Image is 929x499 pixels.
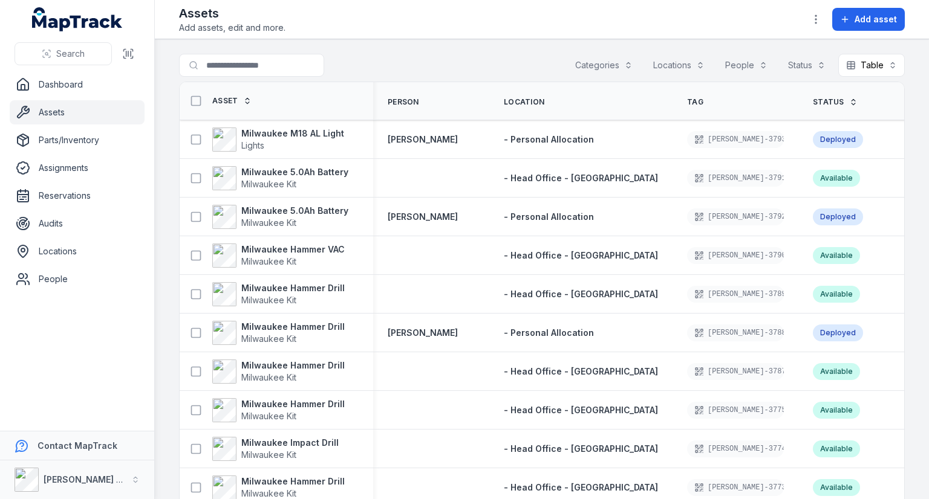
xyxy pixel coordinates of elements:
[388,327,458,339] a: [PERSON_NAME]
[10,239,145,263] a: Locations
[241,217,296,228] span: Milwaukee Kit
[56,48,85,60] span: Search
[10,267,145,291] a: People
[10,100,145,124] a: Assets
[717,54,775,77] button: People
[241,179,296,189] span: Milwaukee Kit
[241,282,345,294] strong: Milwaukee Hammer Drill
[504,482,658,492] span: - Head Office - [GEOGRAPHIC_DATA]
[813,131,863,148] div: Deployed
[813,324,863,341] div: Deployed
[10,184,145,208] a: Reservations
[504,173,658,183] span: - Head Office - [GEOGRAPHIC_DATA]
[388,134,458,146] a: [PERSON_NAME]
[504,366,658,376] span: - Head Office - [GEOGRAPHIC_DATA]
[504,443,658,454] span: - Head Office - [GEOGRAPHIC_DATA]
[813,363,860,380] div: Available
[241,243,345,256] strong: Milwaukee Hammer VAC
[212,205,348,229] a: Milwaukee 5.0Ah BatteryMilwaukee Kit
[567,54,641,77] button: Categories
[504,405,658,415] span: - Head Office - [GEOGRAPHIC_DATA]
[10,156,145,180] a: Assignments
[388,97,419,107] span: Person
[212,96,238,106] span: Asset
[212,359,345,384] a: Milwaukee Hammer DrillMilwaukee Kit
[504,443,658,455] a: - Head Office - [GEOGRAPHIC_DATA]
[504,249,658,262] a: - Head Office - [GEOGRAPHIC_DATA]
[212,398,345,422] a: Milwaukee Hammer DrillMilwaukee Kit
[212,166,348,190] a: Milwaukee 5.0Ah BatteryMilwaukee Kit
[504,327,594,338] span: - Personal Allocation
[813,286,860,303] div: Available
[179,5,285,22] h2: Assets
[504,211,594,223] a: - Personal Allocation
[10,211,145,236] a: Audits
[212,282,345,306] a: Milwaukee Hammer DrillMilwaukee Kit
[212,321,345,345] a: Milwaukee Hammer DrillMilwaukee Kit
[44,474,128,485] strong: [PERSON_NAME] Air
[687,479,784,496] div: [PERSON_NAME]-3773
[504,365,658,378] a: - Head Office - [GEOGRAPHIC_DATA]
[780,54,833,77] button: Status
[504,481,658,494] a: - Head Office - [GEOGRAPHIC_DATA]
[37,440,117,451] strong: Contact MapTrack
[855,13,897,25] span: Add asset
[504,404,658,416] a: - Head Office - [GEOGRAPHIC_DATA]
[241,295,296,305] span: Milwaukee Kit
[504,211,594,222] span: - Personal Allocation
[10,128,145,152] a: Parts/Inventory
[241,488,296,498] span: Milwaukee Kit
[241,475,345,488] strong: Milwaukee Hammer Drill
[32,7,123,31] a: MapTrack
[813,97,844,107] span: Status
[212,243,345,268] a: Milwaukee Hammer VACMilwaukee Kit
[241,372,296,382] span: Milwaukee Kit
[388,211,458,223] a: [PERSON_NAME]
[241,398,345,410] strong: Milwaukee Hammer Drill
[645,54,712,77] button: Locations
[687,170,784,187] div: [PERSON_NAME]-3791
[212,96,252,106] a: Asset
[687,97,703,107] span: Tag
[504,134,594,146] a: - Personal Allocation
[212,437,339,461] a: Milwaukee Impact DrillMilwaukee Kit
[241,166,348,178] strong: Milwaukee 5.0Ah Battery
[504,288,658,300] a: - Head Office - [GEOGRAPHIC_DATA]
[504,172,658,184] a: - Head Office - [GEOGRAPHIC_DATA]
[504,327,594,339] a: - Personal Allocation
[687,208,784,225] div: [PERSON_NAME]-3792
[212,127,344,152] a: Milwaukee M18 AL LightLights
[813,208,863,225] div: Deployed
[241,205,348,217] strong: Milwaukee 5.0Ah Battery
[813,440,860,457] div: Available
[241,127,344,140] strong: Milwaukee M18 AL Light
[179,22,285,34] span: Add assets, edit and more.
[687,440,784,457] div: [PERSON_NAME]-3774
[241,449,296,460] span: Milwaukee Kit
[241,411,296,421] span: Milwaukee Kit
[687,247,784,264] div: [PERSON_NAME]-3790
[504,134,594,144] span: - Personal Allocation
[838,54,905,77] button: Table
[687,402,784,419] div: [PERSON_NAME]-3775
[241,359,345,372] strong: Milwaukee Hammer Drill
[813,479,860,496] div: Available
[687,286,784,303] div: [PERSON_NAME]-3789
[241,321,345,333] strong: Milwaukee Hammer Drill
[813,247,860,264] div: Available
[687,324,784,341] div: [PERSON_NAME]-3788
[241,333,296,344] span: Milwaukee Kit
[10,72,145,97] a: Dashboard
[241,256,296,266] span: Milwaukee Kit
[241,437,339,449] strong: Milwaukee Impact Drill
[813,170,860,187] div: Available
[687,131,784,148] div: [PERSON_NAME]-3793
[241,140,264,150] span: Lights
[504,97,544,107] span: Location
[504,289,658,299] span: - Head Office - [GEOGRAPHIC_DATA]
[832,8,905,31] button: Add asset
[15,42,112,65] button: Search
